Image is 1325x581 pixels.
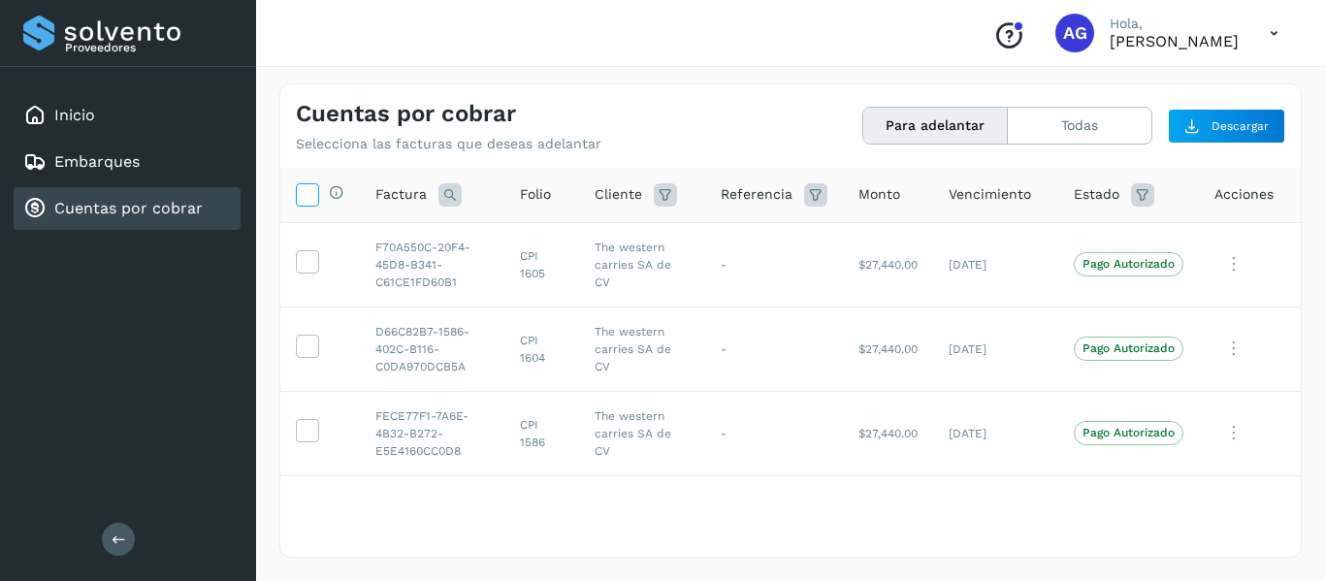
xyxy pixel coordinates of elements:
[54,106,95,124] a: Inicio
[579,222,705,307] td: The western carries SA de CV
[949,184,1031,205] span: Vencimiento
[296,100,516,128] h4: Cuentas por cobrar
[65,41,233,54] p: Proveedores
[705,222,843,307] td: -
[579,391,705,475] td: The western carries SA de CV
[705,475,843,560] td: -
[843,475,933,560] td: $27,440.00
[504,307,579,391] td: CPI 1604
[1008,108,1151,144] button: Todas
[504,475,579,560] td: CPI 1584
[504,391,579,475] td: CPI 1586
[933,475,1058,560] td: [DATE]
[520,184,551,205] span: Folio
[1212,117,1269,135] span: Descargar
[843,307,933,391] td: $27,440.00
[705,391,843,475] td: -
[933,222,1058,307] td: [DATE]
[1110,16,1239,32] p: Hola,
[595,184,642,205] span: Cliente
[933,307,1058,391] td: [DATE]
[375,184,427,205] span: Factura
[1083,257,1175,271] p: Pago Autorizado
[14,141,241,183] div: Embarques
[843,391,933,475] td: $27,440.00
[1083,426,1175,439] p: Pago Autorizado
[1074,184,1119,205] span: Estado
[1214,184,1274,205] span: Acciones
[863,108,1008,144] button: Para adelantar
[54,152,140,171] a: Embarques
[858,184,900,205] span: Monto
[14,187,241,230] div: Cuentas por cobrar
[360,307,504,391] td: D66C82B7-1586-402C-B116-C0DA970DCB5A
[14,94,241,137] div: Inicio
[1110,32,1239,50] p: ALFONSO García Flores
[504,222,579,307] td: CPI 1605
[54,199,203,217] a: Cuentas por cobrar
[1168,109,1285,144] button: Descargar
[579,307,705,391] td: The western carries SA de CV
[843,222,933,307] td: $27,440.00
[360,475,504,560] td: 6C18D931-6E7B-40AB-A50E-BB4F909B042D
[933,391,1058,475] td: [DATE]
[1083,341,1175,355] p: Pago Autorizado
[705,307,843,391] td: -
[579,475,705,560] td: The western carries SA de CV
[360,391,504,475] td: FECE77F1-7A6E-4B32-B272-E5E4160CC0D8
[721,184,792,205] span: Referencia
[296,136,601,152] p: Selecciona las facturas que deseas adelantar
[360,222,504,307] td: F70A550C-20F4-45D8-B341-C61CE1FD60B1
